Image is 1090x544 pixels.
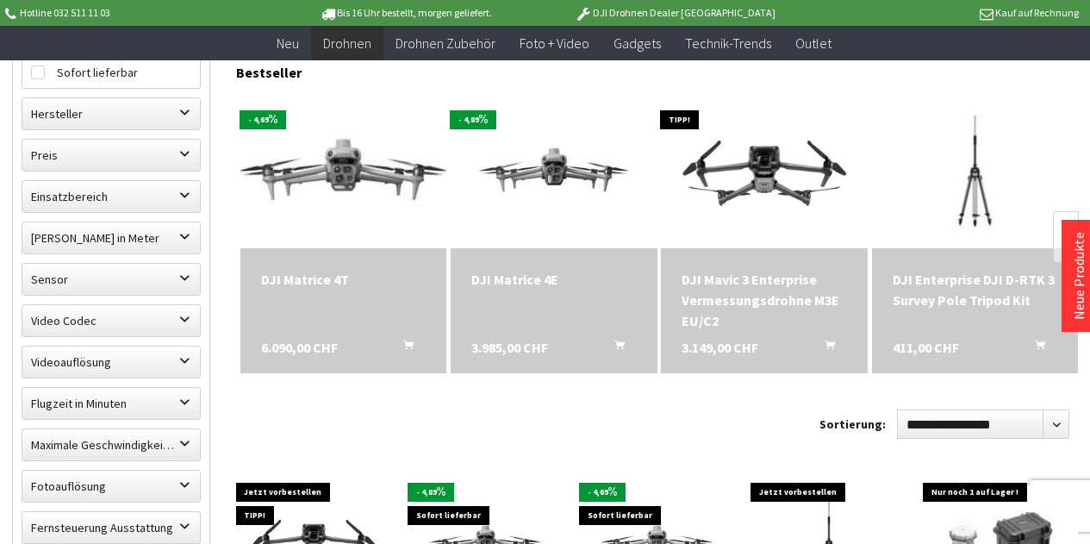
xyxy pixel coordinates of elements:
button: In den Warenkorb [383,337,424,360]
label: Hersteller [22,98,200,129]
a: Drohnen Zubehör [383,26,508,61]
label: Maximale Flughöhe in Meter [22,222,200,253]
span: Gadgets [614,34,661,52]
span: Technik-Trends [685,34,771,52]
a: Neue Produkte [1070,232,1087,320]
label: Preis [22,140,200,171]
span: 6.090,00 CHF [261,337,338,358]
a: Outlet [783,26,844,61]
a: DJI Matrice 4E 3.985,00 CHF In den Warenkorb [471,269,636,290]
label: Flugzeit in Minuten [22,388,200,419]
a: Foto + Video [508,26,601,61]
p: Bis 16 Uhr bestellt, morgen geliefert. [271,3,540,23]
a: DJI Mavic 3 Enterprise Vermessungsdrohne M3E EU/C2 3.149,00 CHF In den Warenkorb [682,269,846,331]
img: DJI Mavic 3E [661,113,867,229]
button: In den Warenkorb [804,337,845,360]
div: DJI Matrice 4E [471,269,636,290]
label: Maximale Geschwindigkeit in km/h [22,429,200,460]
span: Outlet [795,34,832,52]
a: Gadgets [601,26,673,61]
button: In den Warenkorb [594,337,635,360]
img: DJI Matrice 4T [199,90,488,253]
div: DJI Matrice 4T [261,269,426,290]
a: DJI Matrice 4T 6.090,00 CHF In den Warenkorb [261,269,426,290]
span: Neu [277,34,299,52]
span: 3.149,00 CHF [682,337,758,358]
a: DJI Enterprise DJI D-RTK 3 Survey Pole Tripod Kit 411,00 CHF In den Warenkorb [893,269,1057,310]
a: Technik-Trends [673,26,783,61]
button: In den Warenkorb [1014,337,1056,360]
img: DJI Matrice 4E [451,113,657,229]
label: Sensor [22,264,200,295]
label: Einsatzbereich [22,181,200,212]
p: Hotline 032 511 11 03 [3,3,271,23]
img: DJI Enterprise DJI D-RTK 3 Survey Pole Tripod Kit [872,94,1078,249]
label: Videoauflösung [22,347,200,378]
span: 3.985,00 CHF [471,337,548,358]
label: Video Codec [22,305,200,336]
a: Neu [265,26,311,61]
span: Drohnen Zubehör [396,34,495,52]
p: Kauf auf Rechnung [810,3,1079,23]
p: DJI Drohnen Dealer [GEOGRAPHIC_DATA] [540,3,809,23]
div: Bestseller [236,47,1078,90]
span: 411,00 CHF [893,337,959,358]
span: Foto + Video [520,34,589,52]
div: DJI Mavic 3 Enterprise Vermessungsdrohne M3E EU/C2 [682,269,846,331]
label: Fernsteuerung Ausstattung [22,512,200,543]
a: Drohnen [311,26,383,61]
label: Fotoauflösung [22,471,200,502]
label: Sortierung: [819,410,886,438]
div: DJI Enterprise DJI D-RTK 3 Survey Pole Tripod Kit [893,269,1057,310]
label: Sofort lieferbar [22,57,200,88]
span: Drohnen [323,34,371,52]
